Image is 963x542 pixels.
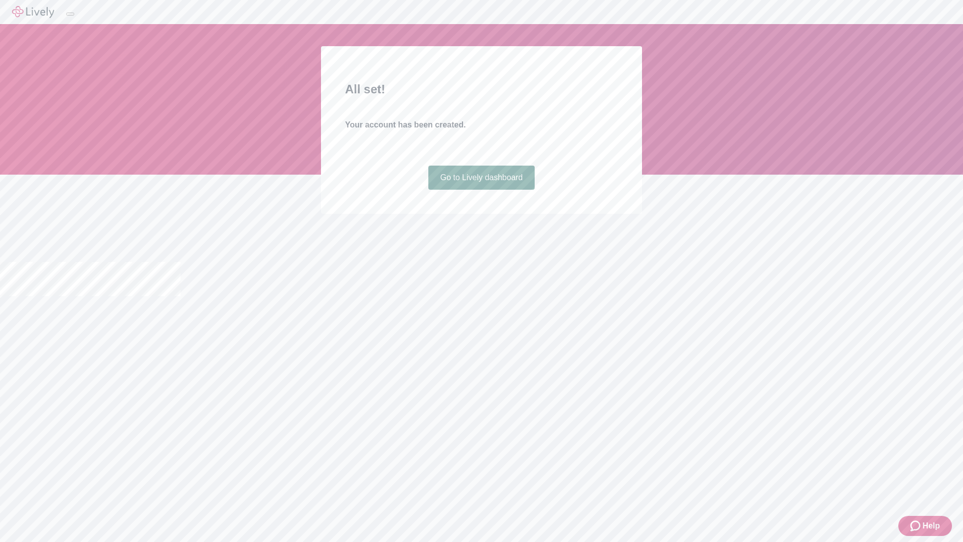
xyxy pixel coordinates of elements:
[910,520,922,532] svg: Zendesk support icon
[898,516,952,536] button: Zendesk support iconHelp
[12,6,54,18] img: Lively
[428,166,535,190] a: Go to Lively dashboard
[345,119,618,131] h4: Your account has been created.
[345,80,618,98] h2: All set!
[66,13,74,16] button: Log out
[922,520,940,532] span: Help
